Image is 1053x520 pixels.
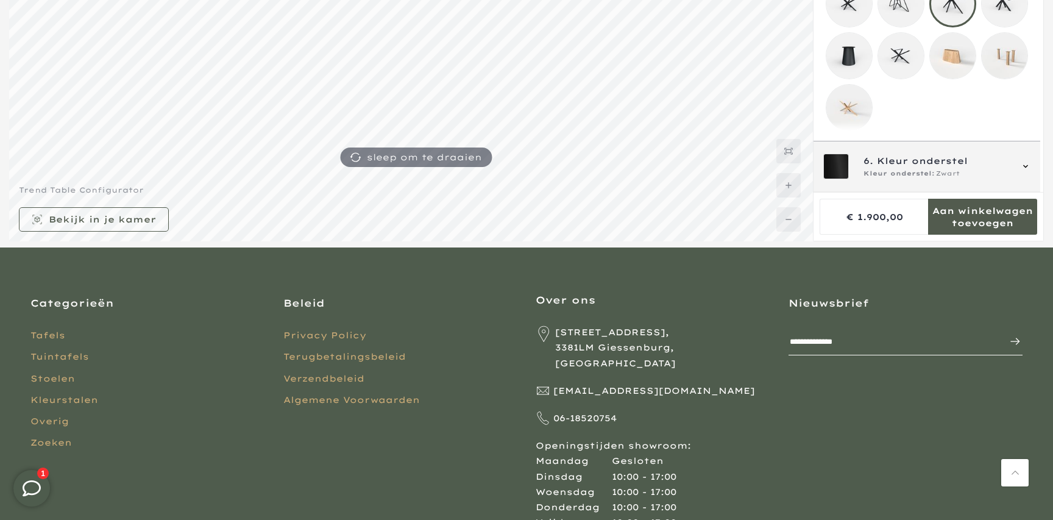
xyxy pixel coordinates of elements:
div: Donderdag [536,500,612,515]
div: Woensdag [536,485,612,500]
a: Algemene Voorwaarden [283,394,420,405]
a: Terugbetalingsbeleid [283,351,406,362]
a: Tuintafels [30,351,89,362]
h3: Categorieën [30,296,265,310]
a: Verzendbeleid [283,373,364,384]
iframe: toggle-frame [1,458,62,519]
a: Kleurstalen [30,394,98,405]
button: Inschrijven [997,329,1021,354]
div: 10:00 - 17:00 [612,469,676,485]
div: Maandag [536,454,612,469]
h3: Beleid [283,296,518,310]
span: [EMAIL_ADDRESS][DOMAIN_NAME] [553,383,755,399]
a: Overig [30,416,69,427]
div: 10:00 - 17:00 [612,500,676,515]
span: Inschrijven [997,334,1021,349]
div: Gesloten [612,454,664,469]
a: Tafels [30,330,65,341]
a: Zoeken [30,437,72,448]
div: Dinsdag [536,469,612,485]
a: Terug naar boven [1001,459,1029,486]
a: Privacy Policy [283,330,366,341]
h3: Nieuwsbrief [789,296,1023,310]
span: 06-18520754 [553,411,617,426]
span: [STREET_ADDRESS], 3381LM Giessenburg, [GEOGRAPHIC_DATA] [555,325,770,371]
h3: Over ons [536,293,770,307]
div: 10:00 - 17:00 [612,485,676,500]
a: Stoelen [30,373,75,384]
